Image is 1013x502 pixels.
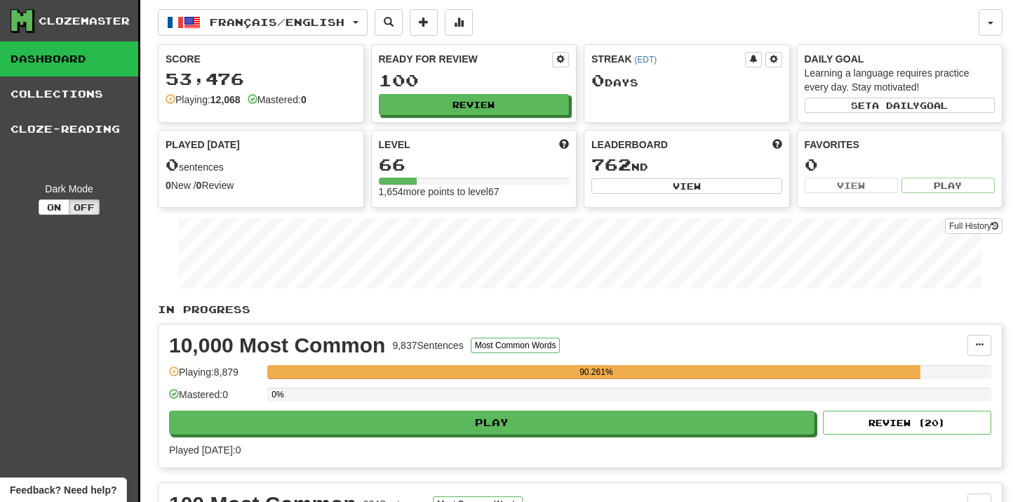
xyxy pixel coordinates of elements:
[772,138,782,152] span: This week in points, UTC
[945,218,1002,234] a: Full History
[410,9,438,36] button: Add sentence to collection
[591,70,605,90] span: 0
[166,52,356,66] div: Score
[158,303,1002,317] p: In Progress
[805,66,995,94] div: Learning a language requires practice every day. Stay motivated!
[591,138,668,152] span: Leaderboard
[169,388,260,411] div: Mastered: 0
[805,52,995,66] div: Daily Goal
[591,52,745,66] div: Streak
[445,9,473,36] button: More stats
[11,182,128,196] div: Dark Mode
[591,178,782,194] button: View
[379,52,553,66] div: Ready for Review
[271,365,920,379] div: 90.261%
[166,138,240,152] span: Played [DATE]
[379,185,570,199] div: 1,654 more points to level 67
[39,14,130,28] div: Clozemaster
[166,93,241,107] div: Playing:
[169,411,814,435] button: Play
[39,199,69,215] button: On
[392,338,463,352] div: 9,837 Sentences
[166,178,356,192] div: New / Review
[805,178,898,193] button: View
[591,154,631,174] span: 762
[805,156,995,173] div: 0
[471,338,561,353] button: Most Common Words
[169,444,241,456] span: Played [DATE]: 0
[901,178,995,193] button: Play
[210,16,344,28] span: Français / English
[823,411,991,435] button: Review (20)
[166,180,171,191] strong: 0
[158,9,368,36] button: Français/English
[559,138,569,152] span: Score more points to level up
[301,94,307,105] strong: 0
[248,93,307,107] div: Mastered:
[872,100,920,110] span: a daily
[166,156,356,174] div: sentences
[69,199,100,215] button: Off
[379,156,570,173] div: 66
[591,72,782,90] div: Day s
[379,94,570,115] button: Review
[805,138,995,152] div: Favorites
[169,365,260,388] div: Playing: 8,879
[210,94,241,105] strong: 12,068
[166,70,356,88] div: 53,476
[634,55,657,65] a: (EDT)
[591,156,782,174] div: nd
[379,138,410,152] span: Level
[379,72,570,89] div: 100
[196,180,202,191] strong: 0
[10,483,116,497] span: Open feedback widget
[805,98,995,113] button: Seta dailygoal
[375,9,403,36] button: Search sentences
[169,335,385,356] div: 10,000 Most Common
[166,154,179,174] span: 0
